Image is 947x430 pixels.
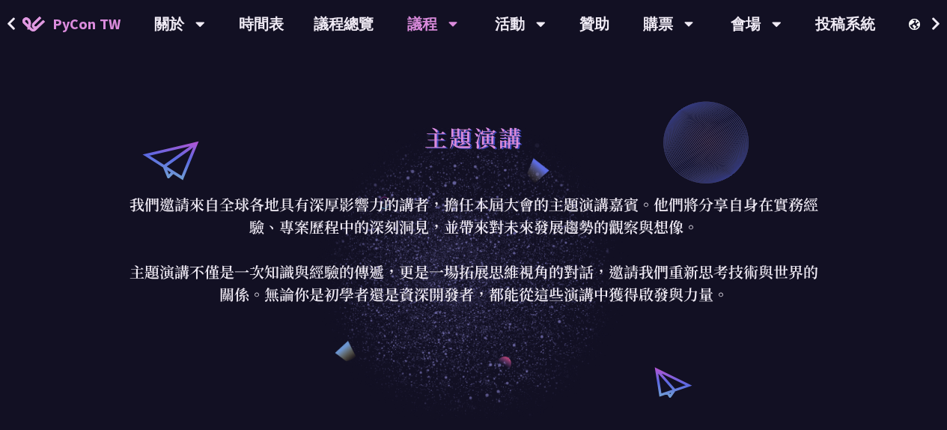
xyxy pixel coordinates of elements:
a: PyCon TW [7,5,135,43]
img: Home icon of PyCon TW 2025 [22,16,45,31]
h1: 主題演講 [424,115,523,160]
span: PyCon TW [52,13,121,35]
p: 我們邀請來自全球各地具有深厚影響力的講者，擔任本屆大會的主題演講嘉賓。他們將分享自身在實務經驗、專案歷程中的深刻洞見，並帶來對未來發展趨勢的觀察與想像。 主題演講不僅是一次知識與經驗的傳遞，更是... [126,193,822,306]
img: Locale Icon [909,19,924,30]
